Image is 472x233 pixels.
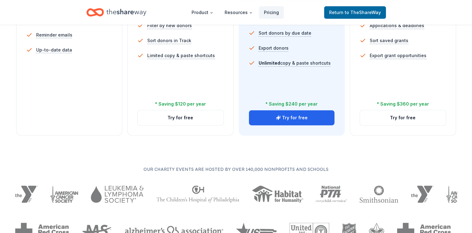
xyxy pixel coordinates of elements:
[370,37,408,44] span: Sort saved grants
[187,6,218,19] button: Product
[36,31,72,39] span: Reminder emails
[329,9,381,16] span: Return
[360,110,446,125] button: Try for free
[138,110,223,125] button: Try for free
[15,166,457,173] p: Our charity events are hosted by over 140,000 nonprofits and schools
[249,110,335,125] button: Try for free
[91,186,144,203] img: Leukemia & Lymphoma Society
[252,186,303,203] img: Habitat for Humanity
[411,186,434,203] img: YMCA
[259,6,284,19] a: Pricing
[316,186,347,203] img: National PTA
[147,37,191,44] span: Sort donors in Track
[156,186,239,203] img: The Children's Hospital of Philadelphia
[15,186,38,203] img: YMCA
[324,6,386,19] a: Returnto TheShareWay
[36,46,72,54] span: Up-to-date data
[187,5,284,20] nav: Main
[50,186,79,203] img: American Cancer Society
[259,29,311,37] span: Sort donors by due date
[345,10,381,15] span: to TheShareWay
[147,52,215,59] span: Limited copy & paste shortcuts
[147,22,192,29] span: Filter by new donors
[259,44,289,52] span: Export donors
[265,100,318,108] div: * Saving $240 per year
[370,52,426,59] span: Export grant opportunities
[377,100,429,108] div: * Saving $360 per year
[259,60,331,66] span: copy & paste shortcuts
[370,22,424,29] span: Applications & deadlines
[220,6,258,19] button: Resources
[259,60,280,66] span: Unlimited
[86,5,146,20] a: Home
[155,100,206,108] div: * Saving $120 per year
[359,186,398,203] img: Smithsonian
